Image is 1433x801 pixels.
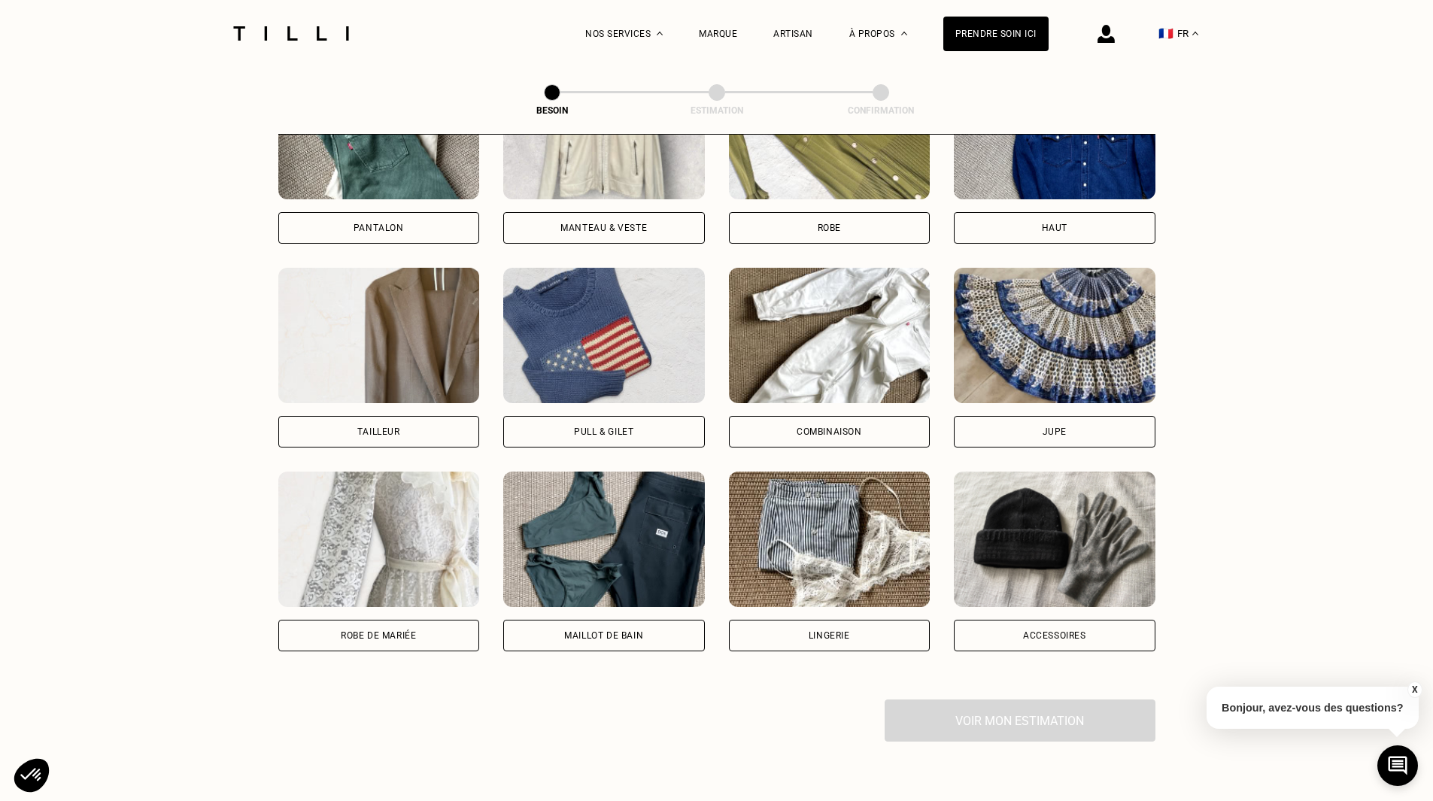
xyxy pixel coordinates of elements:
div: Manteau & Veste [560,223,647,232]
img: Tilli retouche votre Maillot de bain [503,472,705,607]
div: Robe de mariée [341,631,416,640]
a: Marque [699,29,737,39]
img: Tilli retouche votre Robe de mariée [278,472,480,607]
div: Pull & gilet [574,427,633,436]
img: Menu déroulant à propos [901,32,907,35]
button: X [1407,681,1422,698]
img: Tilli retouche votre Combinaison [729,268,931,403]
div: Lingerie [809,631,850,640]
div: Pantalon [354,223,404,232]
img: Logo du service de couturière Tilli [228,26,354,41]
div: Maillot de bain [564,631,643,640]
div: Robe [818,223,841,232]
img: Tilli retouche votre Jupe [954,268,1155,403]
div: Jupe [1043,427,1067,436]
img: Menu déroulant [657,32,663,35]
a: Prendre soin ici [943,17,1049,51]
span: 🇫🇷 [1158,26,1173,41]
div: Accessoires [1023,631,1086,640]
img: Tilli retouche votre Tailleur [278,268,480,403]
img: icône connexion [1098,25,1115,43]
img: Tilli retouche votre Accessoires [954,472,1155,607]
img: Tilli retouche votre Pull & gilet [503,268,705,403]
div: Tailleur [357,427,400,436]
img: Tilli retouche votre Lingerie [729,472,931,607]
p: Bonjour, avez-vous des questions? [1207,687,1419,729]
div: Haut [1042,223,1067,232]
div: Confirmation [806,105,956,116]
a: Artisan [773,29,813,39]
div: Estimation [642,105,792,116]
img: menu déroulant [1192,32,1198,35]
div: Combinaison [797,427,862,436]
div: Besoin [477,105,627,116]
